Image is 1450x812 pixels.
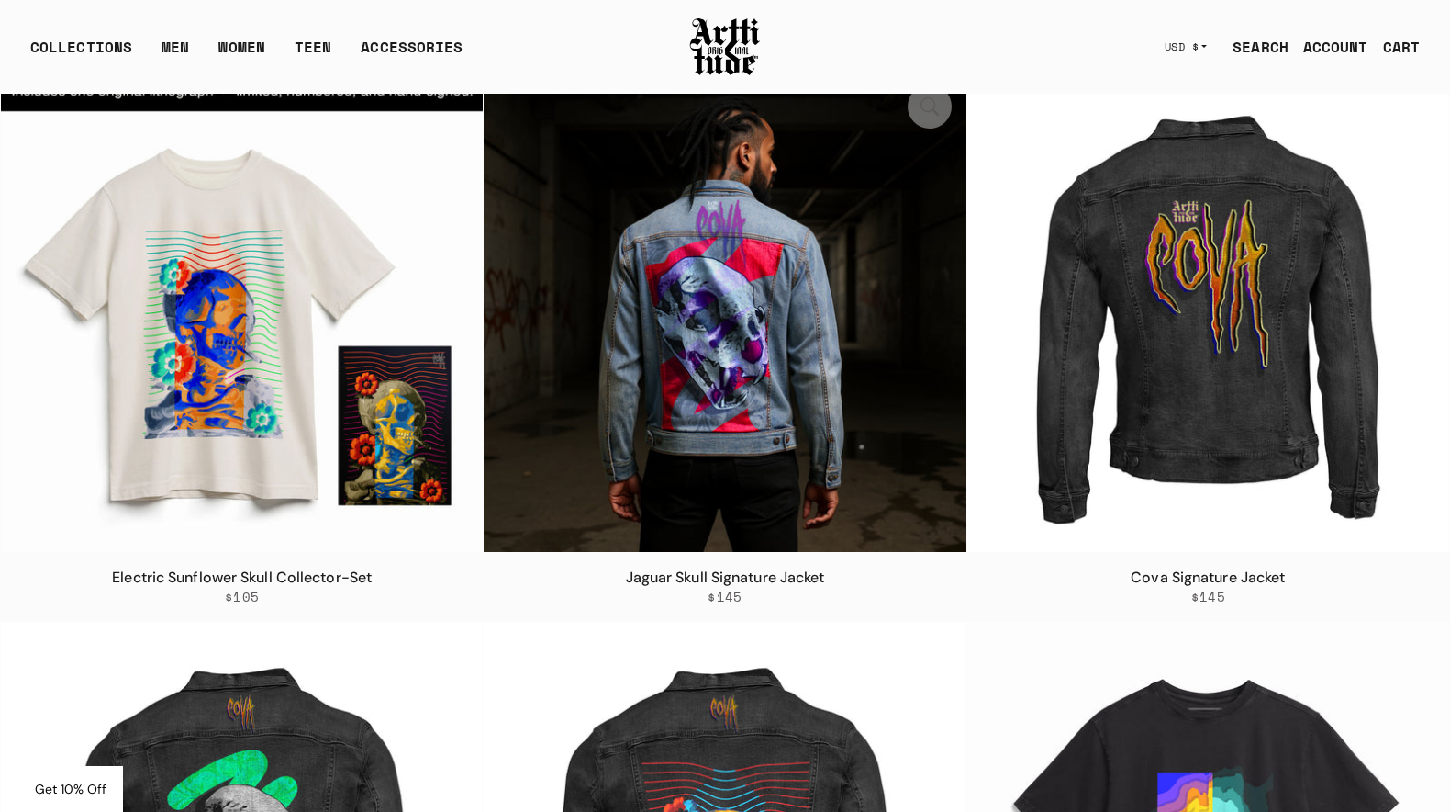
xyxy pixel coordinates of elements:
[688,16,762,78] img: Arttitude
[1,70,483,552] img: Electric Sunflower Skull Collector-Set
[361,36,463,73] div: ACCESSORIES
[1383,36,1420,58] div: CART
[18,766,123,812] div: Get 10% Off
[16,36,477,73] ul: Main navigation
[295,36,331,73] a: TEEN
[225,589,259,605] span: $105
[162,36,189,73] a: MEN
[1218,28,1288,65] a: SEARCH
[1131,568,1285,587] a: Cova Signature Jacket
[112,568,372,587] a: Electric Sunflower Skull Collector-Set
[1,70,483,552] a: Electric Sunflower Skull Collector-SetElectric Sunflower Skull Collector-Set
[1288,28,1368,65] a: ACCOUNT
[1191,589,1225,605] span: $145
[1368,28,1420,65] a: Open cart
[1154,27,1219,67] button: USD $
[218,36,265,73] a: WOMEN
[708,589,742,605] span: $145
[35,781,106,797] span: Get 10% Off
[967,70,1449,552] img: Cova Signature Jacket
[484,70,965,552] a: Jaguar Skull Signature JacketJaguar Skull Signature Jacket
[967,70,1449,552] a: Cova Signature JacketCova Signature Jacket
[1165,39,1199,54] span: USD $
[30,36,132,73] div: COLLECTIONS
[626,568,825,587] a: Jaguar Skull Signature Jacket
